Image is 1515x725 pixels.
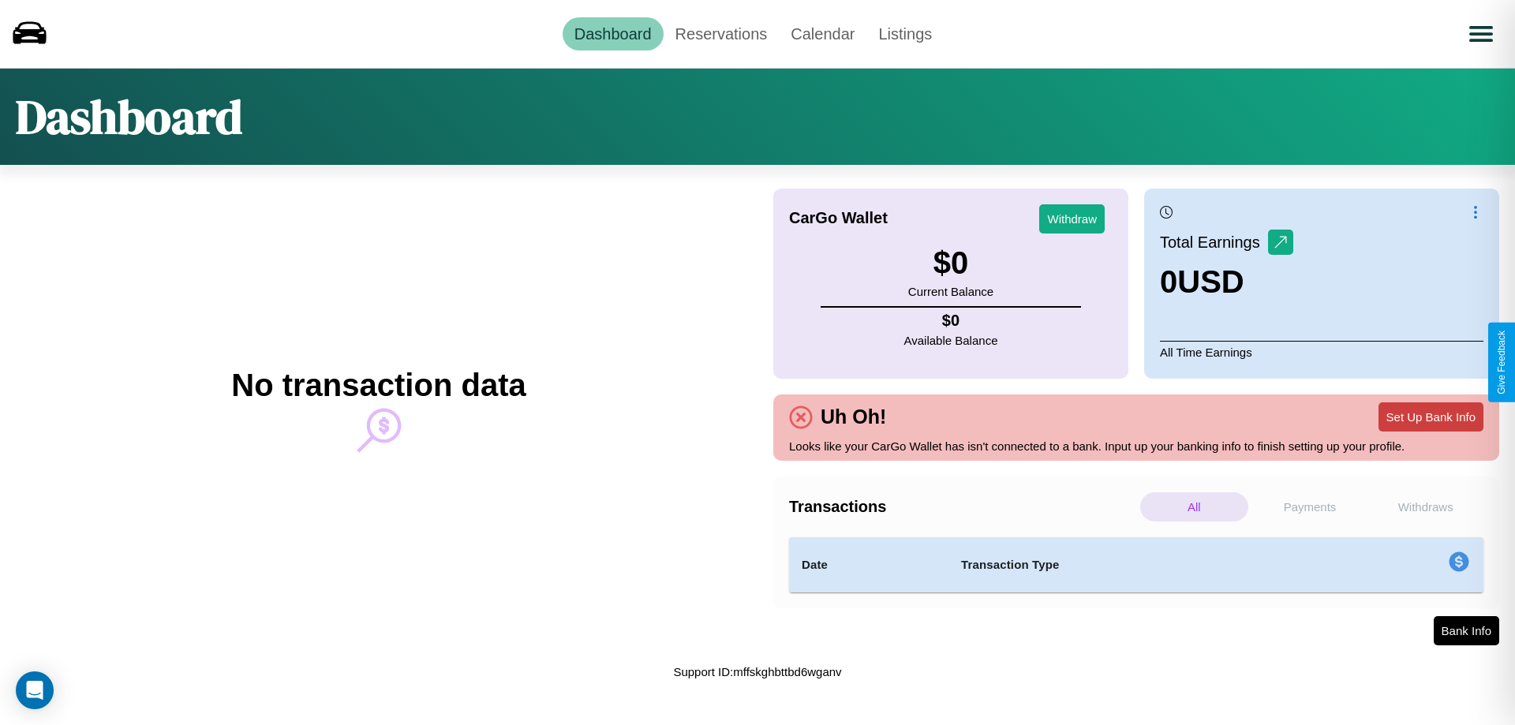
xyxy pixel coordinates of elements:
[1256,492,1364,521] p: Payments
[1160,264,1293,300] h3: 0 USD
[1496,331,1507,394] div: Give Feedback
[231,368,526,403] h2: No transaction data
[673,661,841,682] p: Support ID: mffskghbttbd6wganv
[1434,616,1499,645] button: Bank Info
[1371,492,1479,521] p: Withdraws
[802,555,936,574] h4: Date
[904,330,998,351] p: Available Balance
[961,555,1319,574] h4: Transaction Type
[1039,204,1105,234] button: Withdraw
[908,281,993,302] p: Current Balance
[789,209,888,227] h4: CarGo Wallet
[779,17,866,50] a: Calendar
[789,498,1136,516] h4: Transactions
[904,312,998,330] h4: $ 0
[664,17,780,50] a: Reservations
[1160,228,1268,256] p: Total Earnings
[1459,12,1503,56] button: Open menu
[16,84,242,149] h1: Dashboard
[1140,492,1248,521] p: All
[908,245,993,281] h3: $ 0
[1160,341,1483,363] p: All Time Earnings
[866,17,944,50] a: Listings
[16,671,54,709] div: Open Intercom Messenger
[813,405,894,428] h4: Uh Oh!
[789,435,1483,457] p: Looks like your CarGo Wallet has isn't connected to a bank. Input up your banking info to finish ...
[789,537,1483,592] table: simple table
[563,17,664,50] a: Dashboard
[1378,402,1483,432] button: Set Up Bank Info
